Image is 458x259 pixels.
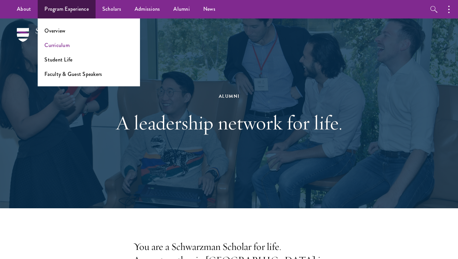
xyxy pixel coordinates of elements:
[113,111,345,135] h1: A leadership network for life.
[44,27,65,35] a: Overview
[44,56,72,63] a: Student Life
[17,28,87,51] img: Schwarzman Scholars
[113,92,345,100] div: Alumni
[44,70,102,78] a: Faculty & Guest Speakers
[44,41,70,49] a: Curriculum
